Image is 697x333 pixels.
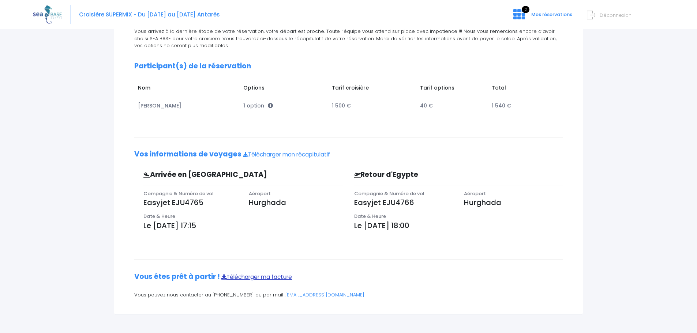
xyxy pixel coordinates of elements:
[134,80,240,98] td: Nom
[531,11,572,18] span: Mes réservations
[328,80,417,98] td: Tarif croisière
[249,190,271,197] span: Aéroport
[134,28,557,49] span: Vous arrivez à la dernière étape de votre réservation, votre départ est proche. Toute l’équipe vo...
[240,80,328,98] td: Options
[134,98,240,113] td: [PERSON_NAME]
[138,171,296,179] h3: Arrivée en [GEOGRAPHIC_DATA]
[134,62,563,71] h2: Participant(s) de la réservation
[285,291,364,298] a: [EMAIL_ADDRESS][DOMAIN_NAME]
[488,80,556,98] td: Total
[417,98,488,113] td: 40 €
[464,190,486,197] span: Aéroport
[354,190,424,197] span: Compagnie & Numéro de vol
[522,6,529,13] span: 2
[143,190,214,197] span: Compagnie & Numéro de vol
[134,150,563,159] h2: Vos informations de voyages
[354,213,386,220] span: Date & Heure
[249,197,343,208] p: Hurghada
[464,197,563,208] p: Hurghada
[143,213,175,220] span: Date & Heure
[221,273,292,281] a: Télécharger ma facture
[354,220,563,231] p: Le [DATE] 18:00
[79,11,220,18] span: Croisière SUPERMIX - Du [DATE] au [DATE] Antarès
[143,197,238,208] p: Easyjet EJU4765
[243,102,273,109] span: 1 option
[143,220,343,231] p: Le [DATE] 17:15
[243,151,330,158] a: Télécharger mon récapitulatif
[134,273,563,281] h2: Vous êtes prêt à partir !
[134,291,563,299] p: Vous pouvez nous contacter au [PHONE_NUMBER] ou par mail :
[507,14,577,20] a: 2 Mes réservations
[328,98,417,113] td: 1 500 €
[417,80,488,98] td: Tarif options
[349,171,513,179] h3: Retour d'Egypte
[354,197,453,208] p: Easyjet EJU4766
[600,12,632,19] span: Déconnexion
[488,98,556,113] td: 1 540 €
